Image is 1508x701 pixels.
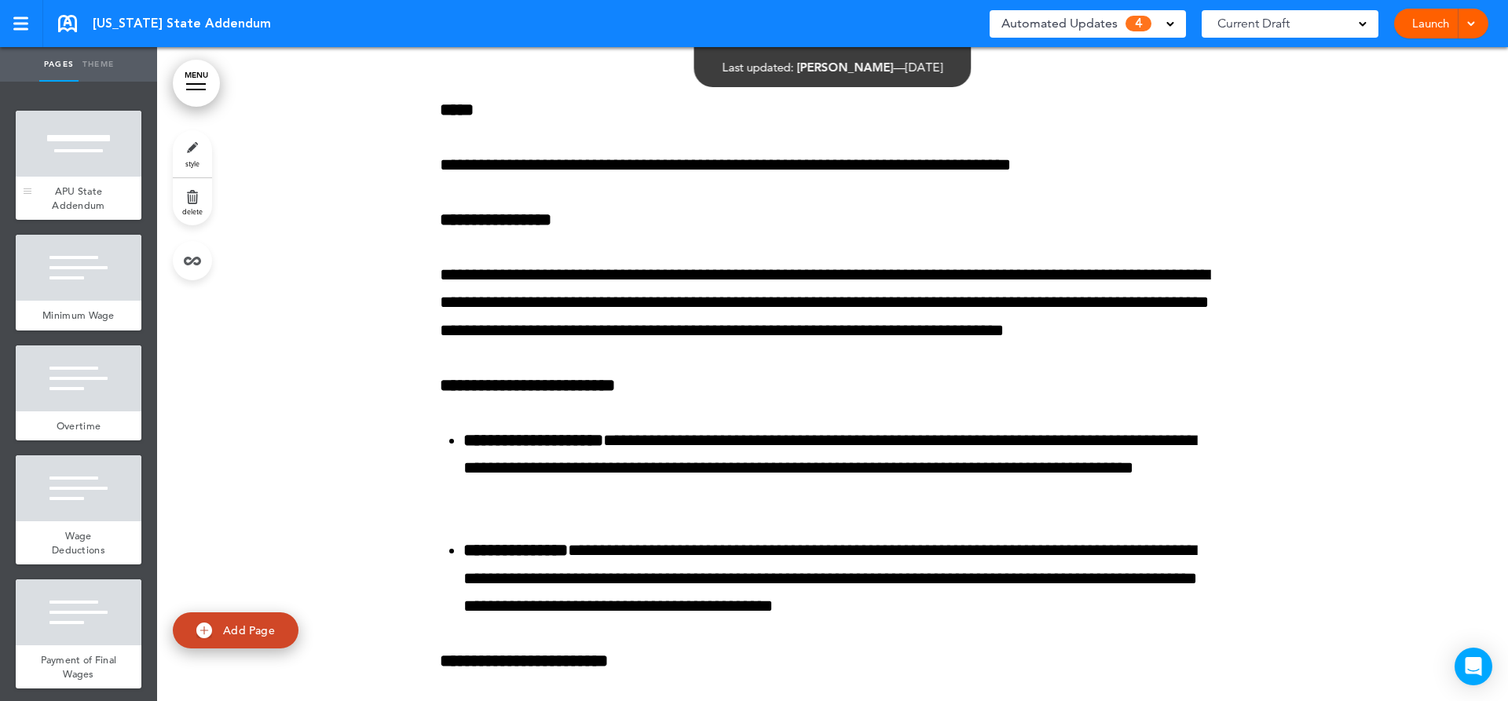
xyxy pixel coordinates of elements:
[1217,13,1290,35] span: Current Draft
[173,130,212,177] a: style
[52,184,104,212] span: APU State Addendum
[16,645,141,688] a: Payment of Final Wages
[16,521,141,564] a: Wage Deductions
[79,47,118,82] a: Theme
[723,60,794,75] span: Last updated:
[42,309,115,322] span: Minimum Wage
[1406,9,1455,38] a: Launch
[173,60,220,107] a: MENU
[173,178,212,225] a: delete
[16,411,141,441] a: Overtime
[906,60,943,75] span: [DATE]
[16,301,141,330] a: Minimum Wage
[223,623,275,637] span: Add Page
[16,177,141,220] a: APU State Addendum
[52,529,105,557] span: Wage Deductions
[39,47,79,82] a: Pages
[723,61,943,73] div: —
[1001,13,1118,35] span: Automated Updates
[173,612,298,649] a: Add Page
[41,653,117,681] span: Payment of Final Wages
[182,206,203,216] span: delete
[1455,648,1492,685] div: Open Intercom Messenger
[797,60,894,75] span: [PERSON_NAME]
[57,419,101,433] span: Overtime
[1126,16,1151,31] span: 4
[196,623,212,638] img: add.svg
[93,15,271,32] span: [US_STATE] State Addendum
[185,159,199,168] span: style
